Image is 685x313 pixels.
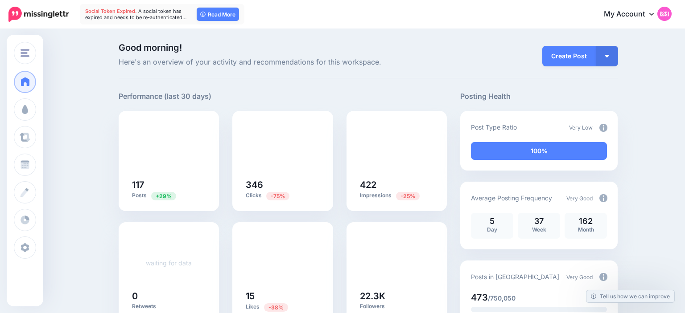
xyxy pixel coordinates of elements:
[460,91,618,102] h5: Posting Health
[569,217,602,225] p: 162
[246,303,320,311] p: Likes
[266,192,289,200] span: Previous period: 1.36K
[566,195,593,202] span: Very Good
[569,124,593,131] span: Very Low
[360,191,434,200] p: Impressions
[119,42,182,53] span: Good morning!
[471,272,559,282] p: Posts in [GEOGRAPHIC_DATA]
[542,46,596,66] a: Create Post
[475,217,509,225] p: 5
[264,303,288,312] span: Previous period: 24
[488,294,516,302] span: /750,050
[360,180,434,189] h5: 422
[578,226,594,233] span: Month
[21,49,29,57] img: menu.png
[471,193,552,203] p: Average Posting Frequency
[595,4,672,25] a: My Account
[119,57,447,68] span: Here's an overview of your activity and recommendations for this workspace.
[197,8,239,21] a: Read More
[566,274,593,280] span: Very Good
[8,7,69,22] img: Missinglettr
[132,191,206,200] p: Posts
[132,303,206,310] p: Retweets
[132,292,206,301] h5: 0
[146,259,192,267] a: waiting for data
[532,226,546,233] span: Week
[132,180,206,189] h5: 117
[599,124,607,132] img: info-circle-grey.png
[471,142,607,160] div: 100% of your posts in the last 30 days have been from Drip Campaigns
[246,191,320,200] p: Clicks
[360,292,434,301] h5: 22.3K
[522,217,556,225] p: 37
[85,8,187,20] span: A social token has expired and needs to be re-authenticated…
[599,273,607,281] img: info-circle-grey.png
[599,194,607,202] img: info-circle-grey.png
[586,290,674,302] a: Tell us how we can improve
[360,303,434,310] p: Followers
[471,122,517,132] p: Post Type Ratio
[487,226,497,233] span: Day
[396,192,420,200] span: Previous period: 564
[246,180,320,189] h5: 346
[471,292,488,303] span: 473
[246,292,320,301] h5: 15
[85,8,137,14] span: Social Token Expired.
[151,192,176,200] span: Previous period: 91
[119,91,211,102] h5: Performance (last 30 days)
[605,55,609,57] img: arrow-down-white.png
